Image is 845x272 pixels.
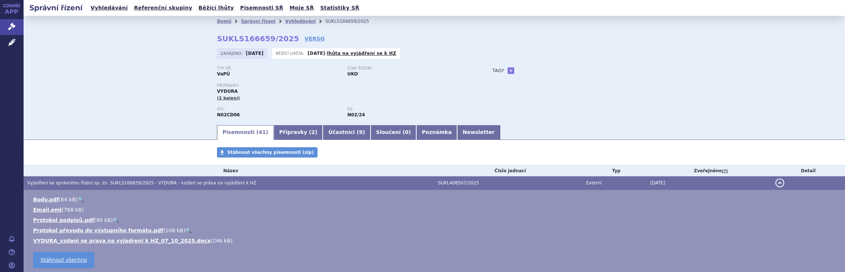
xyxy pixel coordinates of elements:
strong: rimegepant [347,112,365,117]
a: Přípravky (2) [274,125,323,140]
a: 🔍 [78,197,84,202]
a: Vyhledávání [285,19,316,24]
h3: Tagy [492,66,504,75]
a: Běžící lhůty [196,3,236,13]
p: ATC: [217,107,340,112]
a: 🔍 [113,217,119,223]
span: 108 kB [165,227,183,233]
a: 🔍 [185,227,192,233]
span: Externí [586,180,602,186]
span: Běžící lhůta: [276,50,306,56]
span: Vyjádření ke správnímu řízení sp. zn. SUKLS166659/2025 - VYDURA - vzdání se práva na vyjádření k HZ [27,180,256,186]
td: SUKL408507/2025 [434,176,582,190]
a: Moje SŘ [287,3,316,13]
a: Stáhnout všechny písemnosti (zip) [217,147,318,158]
li: SUKLS166659/2025 [325,16,379,27]
a: Správní řízení [241,19,276,24]
td: [DATE] [646,176,772,190]
a: Statistiky SŘ [318,3,361,13]
strong: SUKLS166659/2025 [217,34,299,43]
p: Stav řízení: [347,66,470,71]
a: Email.eml [33,207,62,213]
a: Účastníci (9) [323,125,370,140]
th: Název [24,165,434,176]
strong: VaPÚ [217,71,230,77]
abbr: (?) [722,169,728,174]
th: Číslo jednací [434,165,582,176]
a: lhůta na vyjádření se k HZ [327,51,396,56]
strong: [DATE] [246,51,264,56]
span: Stáhnout všechny písemnosti (zip) [227,150,314,155]
th: Detail [772,165,845,176]
span: VYDURA [217,89,238,94]
a: VERSO [305,35,325,42]
li: ( ) [33,237,838,244]
a: Písemnosti (41) [217,125,274,140]
p: - [308,50,396,56]
p: Přípravky: [217,84,478,88]
span: 9 [359,129,363,135]
th: Zveřejněno [646,165,772,176]
span: 90 kB [96,217,111,223]
a: VYDURA_vzdani se prava na vyjadreni k HZ_07_10_2025.docx [33,238,211,244]
span: Zahájeno: [221,50,244,56]
a: Písemnosti SŘ [238,3,285,13]
a: Protokol podpisů.pdf [33,217,94,223]
a: Stáhnout všechno [33,252,94,268]
span: 0 [405,129,409,135]
p: Typ SŘ: [217,66,340,71]
li: ( ) [33,227,838,234]
p: RS: [347,107,470,112]
a: Newsletter [457,125,500,140]
li: ( ) [33,196,838,203]
span: (2 balení) [217,96,240,100]
th: Typ [582,165,646,176]
li: ( ) [33,216,838,224]
span: 246 kB [213,238,231,244]
a: Vyhledávání [88,3,130,13]
strong: [DATE] [308,51,325,56]
button: detail [775,179,784,187]
a: Poznámka [416,125,457,140]
span: 64 kB [61,197,76,202]
span: 768 kB [64,207,82,213]
a: Protokol převodu do výstupního formátu.pdf [33,227,163,233]
a: + [508,67,514,74]
strong: RIMEGEPANT [217,112,240,117]
a: Domů [217,19,231,24]
strong: UKO [347,71,358,77]
li: ( ) [33,206,838,213]
span: 41 [259,129,266,135]
a: Referenční skupiny [132,3,194,13]
a: Sloučení (0) [371,125,416,140]
a: Body.pdf [33,197,59,202]
span: 2 [311,129,315,135]
h2: Správní řízení [24,3,88,13]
